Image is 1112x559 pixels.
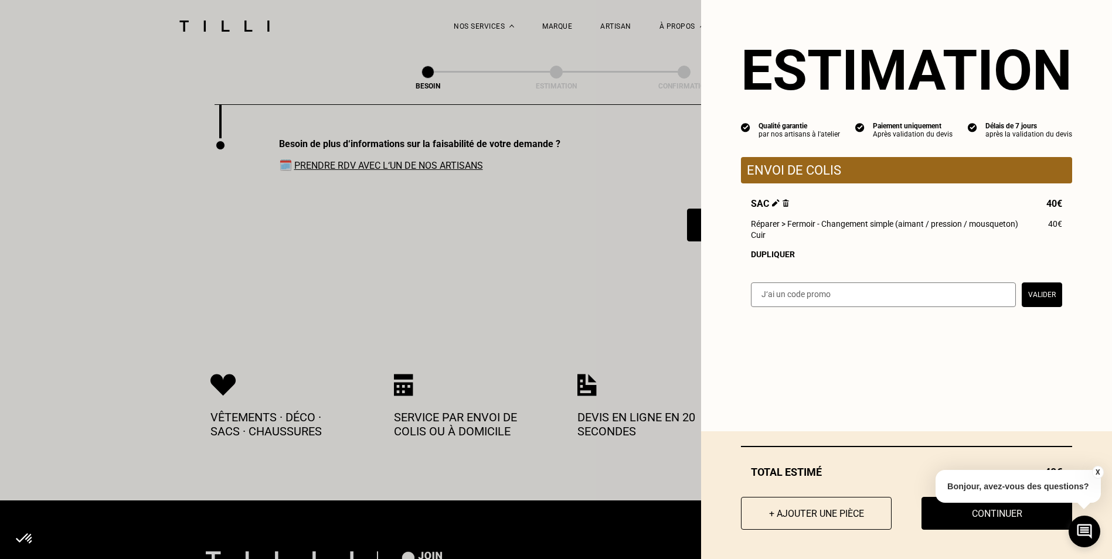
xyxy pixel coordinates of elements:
div: Délais de 7 jours [985,122,1072,130]
span: 40€ [1046,198,1062,209]
span: 40€ [1048,219,1062,229]
section: Estimation [741,38,1072,103]
span: Cuir [751,230,766,240]
img: icon list info [968,122,977,132]
span: Réparer > Fermoir - Changement simple (aimant / pression / mousqueton) [751,219,1018,229]
button: Continuer [921,497,1072,530]
div: Dupliquer [751,250,1062,259]
div: Après validation du devis [873,130,953,138]
img: Éditer [772,199,780,207]
span: Sac [751,198,789,209]
div: Paiement uniquement [873,122,953,130]
button: + Ajouter une pièce [741,497,892,530]
div: Qualité garantie [759,122,840,130]
img: icon list info [855,122,865,132]
p: Bonjour, avez-vous des questions? [936,470,1101,503]
button: X [1091,466,1103,479]
img: Supprimer [783,199,789,207]
button: Valider [1022,282,1062,307]
p: Envoi de colis [747,163,1066,178]
div: par nos artisans à l'atelier [759,130,840,138]
div: après la validation du devis [985,130,1072,138]
div: Total estimé [741,466,1072,478]
img: icon list info [741,122,750,132]
input: J‘ai un code promo [751,282,1016,307]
